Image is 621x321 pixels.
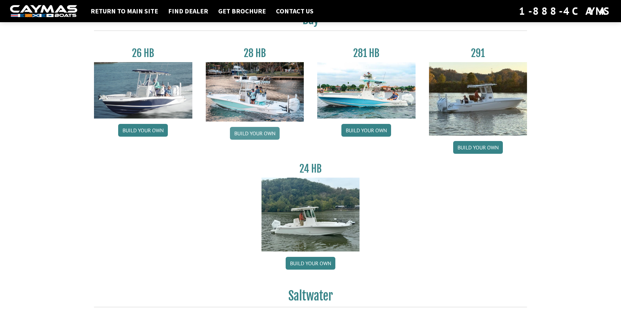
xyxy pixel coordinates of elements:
img: 291_Thumbnail.jpg [429,62,527,136]
h3: 291 [429,47,527,59]
a: Build your own [118,124,168,137]
a: Get Brochure [215,7,269,15]
h3: 24 HB [261,163,360,175]
a: Find Dealer [165,7,211,15]
a: Build your own [453,141,503,154]
img: 24_HB_thumbnail.jpg [261,178,360,251]
a: Contact Us [273,7,317,15]
img: white-logo-c9c8dbefe5ff5ceceb0f0178aa75bf4bb51f6bca0971e226c86eb53dfe498488.png [10,5,77,17]
h2: Saltwater [94,288,527,307]
a: Build your own [341,124,391,137]
div: 1-888-4CAYMAS [519,4,611,18]
h3: 281 HB [317,47,416,59]
a: Return to main site [87,7,161,15]
h3: 28 HB [206,47,304,59]
a: Build your own [286,257,335,270]
img: 26_new_photo_resized.jpg [94,62,192,119]
h3: 26 HB [94,47,192,59]
img: 28-hb-twin.jpg [317,62,416,119]
a: Build your own [230,127,280,140]
img: 28_hb_thumbnail_for_caymas_connect.jpg [206,62,304,122]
